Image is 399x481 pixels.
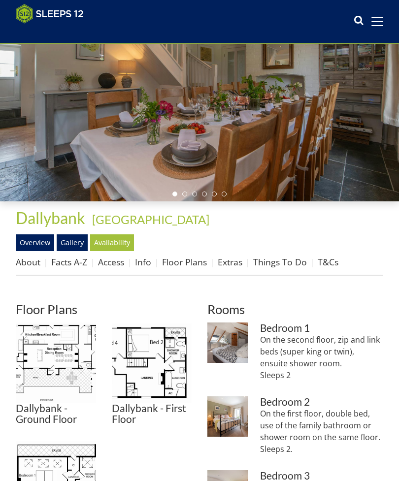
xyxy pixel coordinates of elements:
[218,256,242,268] a: Extras
[98,256,124,268] a: Access
[16,302,192,316] h2: Floor Plans
[162,256,207,268] a: Floor Plans
[57,234,88,251] a: Gallery
[253,256,307,268] a: Things To Do
[16,208,85,227] span: Dallybank
[16,208,88,227] a: Dallybank
[318,256,338,268] a: T&Cs
[16,234,54,251] a: Overview
[260,334,383,381] p: On the second floor, zip and link beds (super king or twin), ensuite shower room. Sleeps 2
[260,396,383,408] h3: Bedroom 2
[112,403,192,425] h3: Dallybank - First Floor
[207,302,383,316] h2: Rooms
[11,30,114,38] iframe: Customer reviews powered by Trustpilot
[112,322,192,403] img: Dallybank - First Floor
[16,4,84,24] img: Sleeps 12
[207,322,248,363] img: Bedroom 1
[207,396,248,437] img: Bedroom 2
[260,322,383,334] h3: Bedroom 1
[135,256,151,268] a: Info
[51,256,87,268] a: Facts A-Z
[260,408,383,455] p: On the first floor, double bed, use of the family bathroom or shower room on the same floor. Slee...
[92,212,209,226] a: [GEOGRAPHIC_DATA]
[16,256,40,268] a: About
[16,403,96,425] h3: Dallybank - Ground Floor
[88,212,209,226] span: -
[90,234,134,251] a: Availability
[16,322,96,403] img: Dallybank - Ground Floor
